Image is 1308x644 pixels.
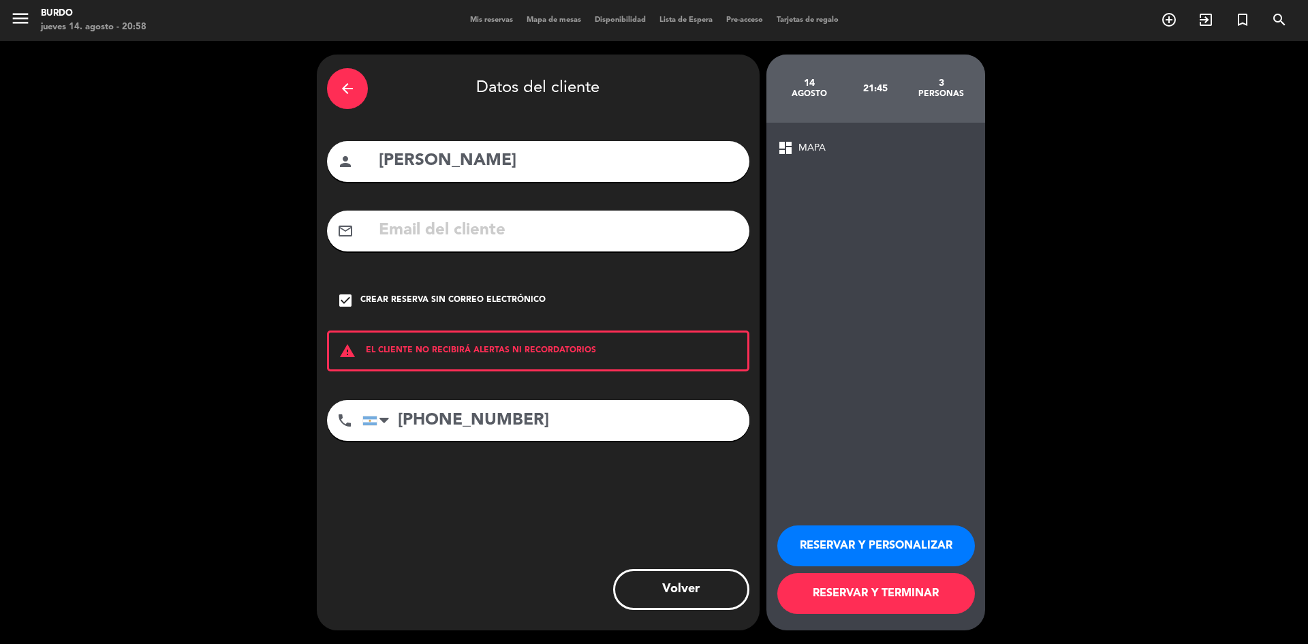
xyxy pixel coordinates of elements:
[327,65,749,112] div: Datos del cliente
[719,16,770,24] span: Pre-acceso
[10,8,31,33] button: menu
[777,78,843,89] div: 14
[463,16,520,24] span: Mis reservas
[363,401,394,440] div: Argentina: +54
[337,153,354,170] i: person
[613,569,749,610] button: Volver
[588,16,653,24] span: Disponibilidad
[329,343,366,359] i: warning
[339,80,356,97] i: arrow_back
[337,292,354,309] i: check_box
[908,89,974,99] div: personas
[1234,12,1251,28] i: turned_in_not
[798,140,826,156] span: MAPA
[360,294,546,307] div: Crear reserva sin correo electrónico
[1198,12,1214,28] i: exit_to_app
[41,20,146,34] div: jueves 14. agosto - 20:58
[777,573,975,614] button: RESERVAR Y TERMINAR
[377,217,739,245] input: Email del cliente
[777,140,794,156] span: dashboard
[10,8,31,29] i: menu
[362,400,749,441] input: Número de teléfono...
[327,331,749,371] div: EL CLIENTE NO RECIBIRÁ ALERTAS NI RECORDATORIOS
[908,78,974,89] div: 3
[777,89,843,99] div: agosto
[41,7,146,20] div: Burdo
[337,412,353,429] i: phone
[337,223,354,239] i: mail_outline
[377,147,739,175] input: Nombre del cliente
[842,65,908,112] div: 21:45
[653,16,719,24] span: Lista de Espera
[520,16,588,24] span: Mapa de mesas
[1271,12,1288,28] i: search
[770,16,845,24] span: Tarjetas de regalo
[1161,12,1177,28] i: add_circle_outline
[777,525,975,566] button: RESERVAR Y PERSONALIZAR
